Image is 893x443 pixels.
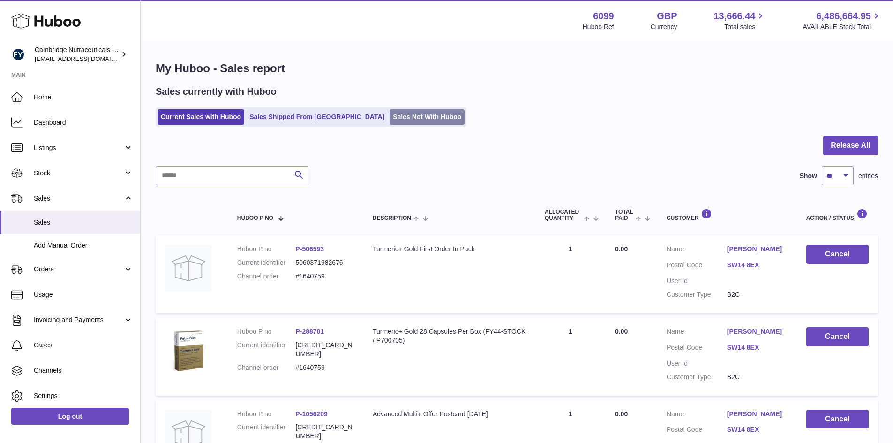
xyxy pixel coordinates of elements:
div: Action / Status [806,209,869,221]
dt: User Id [667,277,727,285]
div: Advanced Multi+ Offer Postcard [DATE] [373,410,526,419]
button: Cancel [806,245,869,264]
a: Sales Shipped From [GEOGRAPHIC_DATA] [246,109,388,125]
div: Cambridge Nutraceuticals Ltd [35,45,119,63]
span: entries [858,172,878,180]
dt: Name [667,327,727,338]
a: [PERSON_NAME] [727,327,788,336]
dt: Current identifier [237,258,296,267]
dt: Huboo P no [237,327,296,336]
span: Total sales [724,23,766,31]
span: Usage [34,290,133,299]
h2: Sales currently with Huboo [156,85,277,98]
span: ALLOCATED Quantity [545,209,582,221]
dt: Current identifier [237,341,296,359]
span: 0.00 [615,245,628,253]
span: Sales [34,194,123,203]
a: 6,486,664.95 AVAILABLE Stock Total [803,10,882,31]
dt: Name [667,410,727,421]
button: Cancel [806,410,869,429]
dd: 5060371982676 [295,258,354,267]
a: SW14 8EX [727,343,788,352]
img: 60991720007859.jpg [165,327,212,374]
strong: 6099 [593,10,614,23]
dt: Huboo P no [237,245,296,254]
dt: Current identifier [237,423,296,441]
td: 1 [535,235,606,313]
dt: Channel order [237,272,296,281]
dt: Customer Type [667,373,727,382]
span: [EMAIL_ADDRESS][DOMAIN_NAME] [35,55,138,62]
span: Channels [34,366,133,375]
div: Huboo Ref [583,23,614,31]
span: 13,666.44 [713,10,755,23]
dt: Postal Code [667,261,727,272]
dd: [CREDIT_CARD_NUMBER] [295,423,354,441]
dt: Postal Code [667,343,727,354]
div: Turmeric+ Gold First Order In Pack [373,245,526,254]
span: AVAILABLE Stock Total [803,23,882,31]
span: Invoicing and Payments [34,315,123,324]
span: Home [34,93,133,102]
dt: Name [667,245,727,256]
a: P-506593 [295,245,324,253]
a: P-1056209 [295,410,328,418]
button: Release All [823,136,878,155]
dd: #1640759 [295,363,354,372]
span: Description [373,215,411,221]
img: no-photo.jpg [165,245,212,292]
dt: Huboo P no [237,410,296,419]
span: Listings [34,143,123,152]
strong: GBP [657,10,677,23]
span: Cases [34,341,133,350]
label: Show [800,172,817,180]
dt: Postal Code [667,425,727,436]
span: Total paid [615,209,633,221]
span: 6,486,664.95 [816,10,871,23]
a: P-288701 [295,328,324,335]
span: 0.00 [615,410,628,418]
span: Orders [34,265,123,274]
a: 13,666.44 Total sales [713,10,766,31]
td: 1 [535,318,606,396]
a: [PERSON_NAME] [727,410,788,419]
img: huboo@camnutra.com [11,47,25,61]
h1: My Huboo - Sales report [156,61,878,76]
dd: #1640759 [295,272,354,281]
a: SW14 8EX [727,261,788,270]
dd: B2C [727,373,788,382]
span: Huboo P no [237,215,273,221]
div: Customer [667,209,788,221]
div: Turmeric+ Gold 28 Capsules Per Box (FY44-STOCK / P700705) [373,327,526,345]
span: Settings [34,391,133,400]
dt: Customer Type [667,290,727,299]
a: [PERSON_NAME] [727,245,788,254]
dt: Channel order [237,363,296,372]
span: Add Manual Order [34,241,133,250]
a: Sales Not With Huboo [390,109,465,125]
span: Dashboard [34,118,133,127]
span: Stock [34,169,123,178]
a: Current Sales with Huboo [158,109,244,125]
dd: [CREDIT_CARD_NUMBER] [295,341,354,359]
span: 0.00 [615,328,628,335]
dd: B2C [727,290,788,299]
div: Currency [651,23,677,31]
dt: User Id [667,359,727,368]
a: Log out [11,408,129,425]
a: SW14 8EX [727,425,788,434]
button: Cancel [806,327,869,346]
span: Sales [34,218,133,227]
